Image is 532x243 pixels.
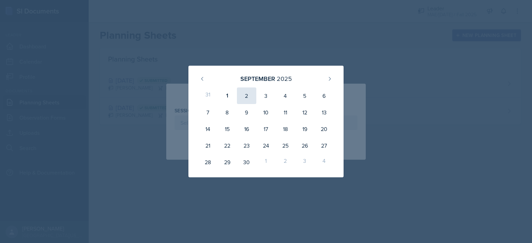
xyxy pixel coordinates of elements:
div: 14 [198,121,218,137]
div: 6 [314,87,334,104]
div: 21 [198,137,218,154]
div: 9 [237,104,256,121]
div: 29 [218,154,237,170]
div: September [240,74,275,83]
div: 30 [237,154,256,170]
div: 3 [256,87,276,104]
div: 4 [314,154,334,170]
div: 18 [276,121,295,137]
div: 8 [218,104,237,121]
div: 12 [295,104,314,121]
div: 17 [256,121,276,137]
div: 13 [314,104,334,121]
div: 7 [198,104,218,121]
div: 11 [276,104,295,121]
div: 15 [218,121,237,137]
div: 28 [198,154,218,170]
div: 2 [237,87,256,104]
div: 2025 [277,74,292,83]
div: 22 [218,137,237,154]
div: 5 [295,87,314,104]
div: 16 [237,121,256,137]
div: 2 [276,154,295,170]
div: 1 [256,154,276,170]
div: 19 [295,121,314,137]
div: 4 [276,87,295,104]
div: 1 [218,87,237,104]
div: 23 [237,137,256,154]
div: 25 [276,137,295,154]
div: 27 [314,137,334,154]
div: 10 [256,104,276,121]
div: 24 [256,137,276,154]
div: 31 [198,87,218,104]
div: 3 [295,154,314,170]
div: 20 [314,121,334,137]
div: 26 [295,137,314,154]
